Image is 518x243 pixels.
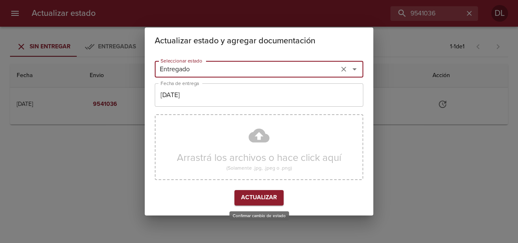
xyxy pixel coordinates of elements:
button: Abrir [349,63,360,75]
button: Limpiar [338,63,350,75]
div: Arrastrá los archivos o hace click aquí(Solamente .jpg, .jpeg o .png) [155,114,363,180]
span: Actualizar [241,193,277,203]
button: Actualizar [234,190,284,205]
h2: Actualizar estado y agregar documentación [155,34,363,48]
